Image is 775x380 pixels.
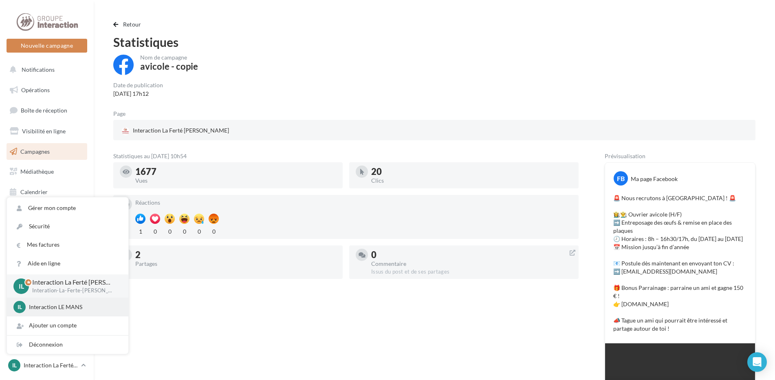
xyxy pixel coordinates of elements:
[747,352,767,372] div: Open Intercom Messenger
[140,62,198,71] div: avicole - copie
[20,188,48,195] span: Calendrier
[371,250,572,259] div: 0
[7,358,87,373] a: IL Interaction La Ferté [PERSON_NAME]
[24,361,78,369] p: Interaction La Ferté [PERSON_NAME]
[7,39,87,53] button: Nouvelle campagne
[135,167,336,176] div: 1677
[7,336,128,354] div: Déconnexion
[123,21,141,28] span: Retour
[18,303,22,311] span: IL
[614,171,628,186] div: FB
[113,111,132,117] div: Page
[19,281,24,291] span: IL
[22,128,66,135] span: Visibilité en ligne
[165,226,175,236] div: 0
[32,278,115,287] p: Interaction La Ferté [PERSON_NAME]
[21,86,50,93] span: Opérations
[12,361,17,369] span: IL
[120,125,231,137] div: Interaction La Ferté [PERSON_NAME]
[209,226,219,236] div: 0
[135,250,336,259] div: 2
[5,163,89,180] a: Médiathèque
[135,261,336,267] div: Partages
[7,316,128,335] div: Ajouter un compte
[135,200,572,205] div: Réactions
[613,194,747,333] p: 🚨 Nous recrutons à [GEOGRAPHIC_DATA] ! 🚨 👩‍🌾👨‍🌾 Ouvrier avicole (H/F) ➡️ Entreposage des œufs & r...
[113,36,755,48] div: Statistiques
[135,178,336,183] div: Vues
[179,226,189,236] div: 0
[20,148,50,155] span: Campagnes
[113,82,163,88] div: Date de publication
[7,217,128,236] a: Sécurité
[5,183,89,201] a: Calendrier
[32,287,115,294] p: Interation-La-Ferte-[PERSON_NAME]
[7,236,128,254] a: Mes factures
[5,102,89,119] a: Boîte de réception
[120,125,330,137] a: Interaction La Ferté [PERSON_NAME]
[5,61,86,78] button: Notifications
[371,178,572,183] div: Clics
[29,303,119,311] p: Interaction LE MANS
[631,175,678,183] div: Ma page Facebook
[7,254,128,273] a: Aide en ligne
[605,153,755,159] div: Prévisualisation
[140,55,198,60] div: Nom de campagne
[5,123,89,140] a: Visibilité en ligne
[371,268,572,276] div: Issus du post et de ses partages
[150,226,160,236] div: 0
[113,20,145,29] button: Retour
[371,167,572,176] div: 20
[113,90,163,98] div: [DATE] 17h12
[22,66,55,73] span: Notifications
[5,143,89,160] a: Campagnes
[194,226,204,236] div: 0
[135,226,145,236] div: 1
[371,261,572,267] div: Commentaire
[5,82,89,99] a: Opérations
[20,168,54,175] span: Médiathèque
[113,153,579,159] div: Statistiques au [DATE] 10h54
[21,107,67,114] span: Boîte de réception
[7,199,128,217] a: Gérer mon compte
